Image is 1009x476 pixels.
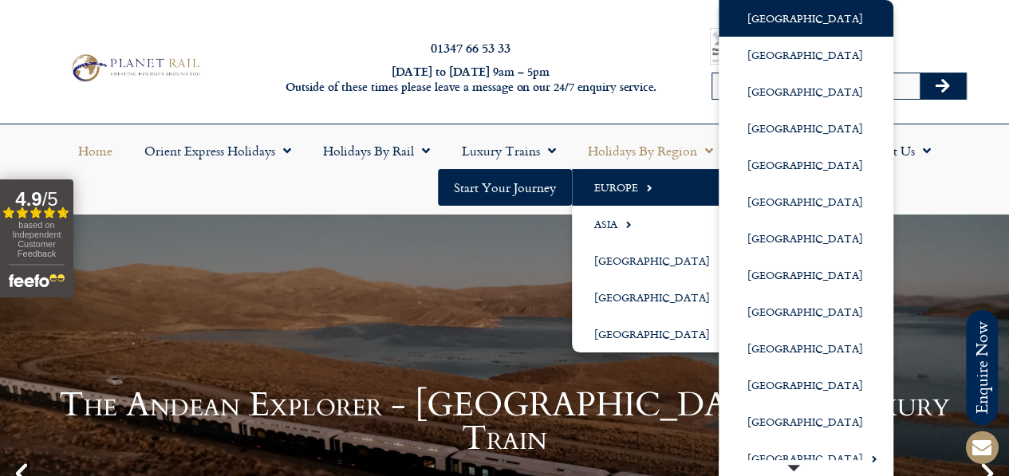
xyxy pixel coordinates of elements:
a: [GEOGRAPHIC_DATA] [719,367,893,403]
a: [GEOGRAPHIC_DATA] [719,330,893,367]
a: Home [62,132,128,169]
a: [GEOGRAPHIC_DATA] [719,37,893,73]
a: [GEOGRAPHIC_DATA] [572,316,740,352]
a: [GEOGRAPHIC_DATA] [719,293,893,330]
a: [GEOGRAPHIC_DATA] [572,279,740,316]
nav: Menu [8,132,1001,206]
a: [GEOGRAPHIC_DATA] [572,242,740,279]
a: [GEOGRAPHIC_DATA] [719,73,893,110]
a: Start your Journey [438,169,572,206]
a: 01347 66 53 33 [431,38,510,57]
button: Search [920,73,966,99]
a: [GEOGRAPHIC_DATA] [719,110,893,147]
a: [GEOGRAPHIC_DATA] [719,147,893,183]
a: Europe [572,169,740,206]
h1: The Andean Explorer - [GEOGRAPHIC_DATA] by Luxury Train [40,388,969,455]
a: Asia [572,206,740,242]
h6: [DATE] to [DATE] 9am – 5pm Outside of these times please leave a message on our 24/7 enquiry serv... [273,65,668,94]
a: Holidays by Region [572,132,729,169]
a: About Us [847,132,947,169]
img: Planet Rail Train Holidays Logo [66,51,203,85]
a: [GEOGRAPHIC_DATA] [719,403,893,440]
a: [GEOGRAPHIC_DATA] [719,183,893,220]
a: [GEOGRAPHIC_DATA] [719,257,893,293]
a: [GEOGRAPHIC_DATA] [719,220,893,257]
a: Holidays by Rail [307,132,446,169]
a: Luxury Trains [446,132,572,169]
a: Orient Express Holidays [128,132,307,169]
